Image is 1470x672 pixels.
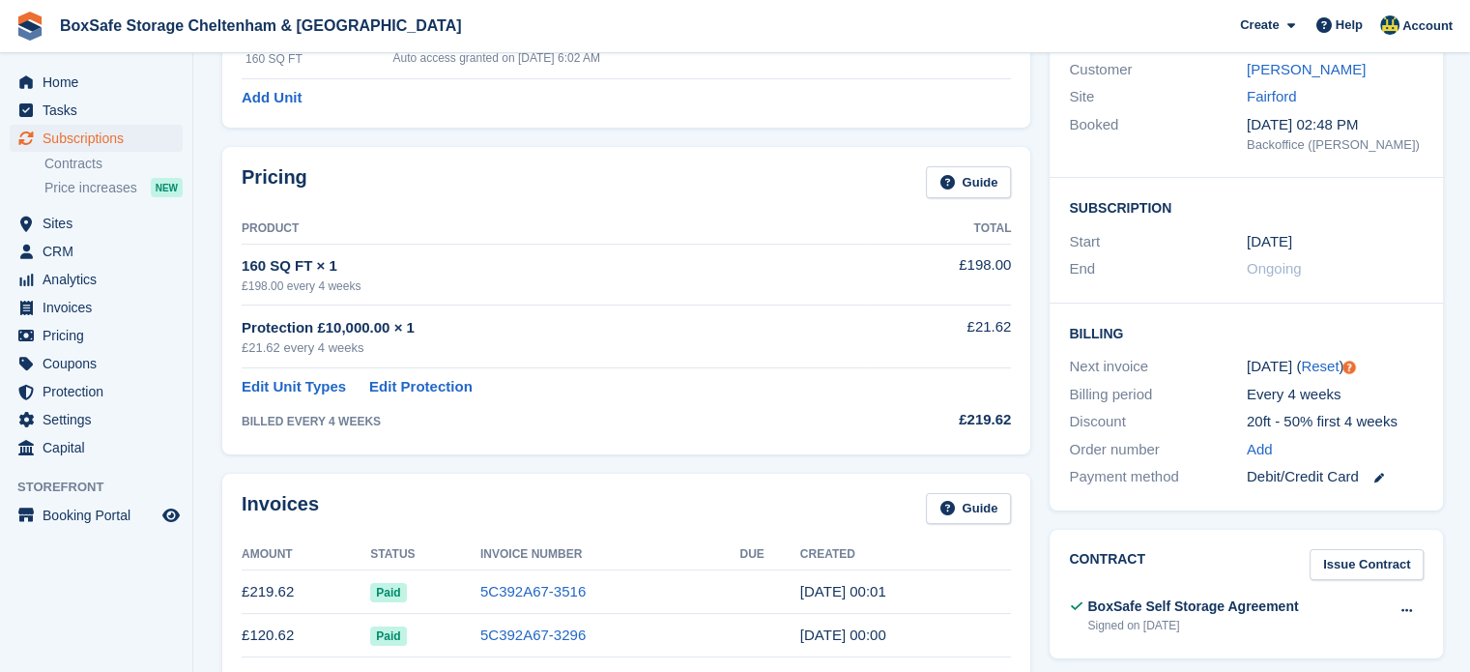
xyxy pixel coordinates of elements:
[1247,384,1425,406] div: Every 4 weeks
[242,317,869,339] div: Protection £10,000.00 × 1
[1247,466,1425,488] div: Debit/Credit Card
[1069,439,1247,461] div: Order number
[480,583,586,599] a: 5C392A67-3516
[370,540,480,570] th: Status
[1069,549,1145,581] h2: Contract
[43,125,159,152] span: Subscriptions
[10,210,183,237] a: menu
[1247,231,1292,253] time: 2025-07-28 23:00:00 UTC
[242,413,869,430] div: BILLED EVERY 4 WEEKS
[1336,15,1363,35] span: Help
[43,322,159,349] span: Pricing
[10,266,183,293] a: menu
[43,97,159,124] span: Tasks
[1069,114,1247,155] div: Booked
[242,255,869,278] div: 160 SQ FT × 1
[1069,466,1247,488] div: Payment method
[1247,114,1425,136] div: [DATE] 02:48 PM
[1087,597,1298,617] div: BoxSafe Self Storage Agreement
[242,493,319,525] h2: Invoices
[43,210,159,237] span: Sites
[1240,15,1279,35] span: Create
[369,376,473,398] a: Edit Protection
[43,266,159,293] span: Analytics
[800,583,886,599] time: 2025-08-25 23:01:24 UTC
[10,434,183,461] a: menu
[1247,356,1425,378] div: [DATE] ( )
[43,238,159,265] span: CRM
[43,294,159,321] span: Invoices
[242,166,307,198] h2: Pricing
[43,350,159,377] span: Coupons
[869,244,1011,305] td: £198.00
[242,540,370,570] th: Amount
[1301,358,1339,374] a: Reset
[242,214,869,245] th: Product
[1247,439,1273,461] a: Add
[1380,15,1399,35] img: Kim Virabi
[10,125,183,152] a: menu
[10,294,183,321] a: menu
[800,540,1012,570] th: Created
[10,378,183,405] a: menu
[480,627,586,643] a: 5C392A67-3296
[1247,88,1297,104] a: Fairford
[151,178,183,197] div: NEW
[1402,16,1453,36] span: Account
[1069,197,1424,217] h2: Subscription
[1069,356,1247,378] div: Next invoice
[1069,59,1247,81] div: Customer
[43,406,159,433] span: Settings
[159,504,183,527] a: Preview store
[480,540,740,570] th: Invoice Number
[44,155,183,173] a: Contracts
[10,322,183,349] a: menu
[1310,549,1424,581] a: Issue Contract
[869,214,1011,245] th: Total
[1069,384,1247,406] div: Billing period
[44,177,183,198] a: Price increases NEW
[869,409,1011,431] div: £219.62
[242,614,370,657] td: £120.62
[10,97,183,124] a: menu
[242,570,370,614] td: £219.62
[1069,411,1247,433] div: Discount
[926,493,1011,525] a: Guide
[43,69,159,96] span: Home
[1069,323,1424,342] h2: Billing
[1247,411,1425,433] div: 20ft - 50% first 4 weeks
[242,278,869,295] div: £198.00 every 4 weeks
[242,376,346,398] a: Edit Unit Types
[1247,135,1425,155] div: Backoffice ([PERSON_NAME])
[43,502,159,529] span: Booking Portal
[1247,260,1302,277] span: Ongoing
[43,378,159,405] span: Protection
[370,627,406,646] span: Paid
[44,179,137,197] span: Price increases
[10,69,183,96] a: menu
[1069,86,1247,108] div: Site
[1247,61,1366,77] a: [PERSON_NAME]
[245,50,392,68] div: 160 SQ FT
[800,627,886,643] time: 2025-07-28 23:00:24 UTC
[10,350,183,377] a: menu
[10,238,183,265] a: menu
[1069,258,1247,280] div: End
[926,166,1011,198] a: Guide
[869,306,1011,368] td: £21.62
[1340,359,1358,376] div: Tooltip anchor
[242,338,869,358] div: £21.62 every 4 weeks
[1087,617,1298,634] div: Signed on [DATE]
[52,10,469,42] a: BoxSafe Storage Cheltenham & [GEOGRAPHIC_DATA]
[242,87,302,109] a: Add Unit
[739,540,799,570] th: Due
[370,583,406,602] span: Paid
[392,49,909,67] div: Auto access granted on [DATE] 6:02 AM
[10,502,183,529] a: menu
[43,434,159,461] span: Capital
[15,12,44,41] img: stora-icon-8386f47178a22dfd0bd8f6a31ec36ba5ce8667c1dd55bd0f319d3a0aa187defe.svg
[1069,231,1247,253] div: Start
[17,478,192,497] span: Storefront
[10,406,183,433] a: menu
